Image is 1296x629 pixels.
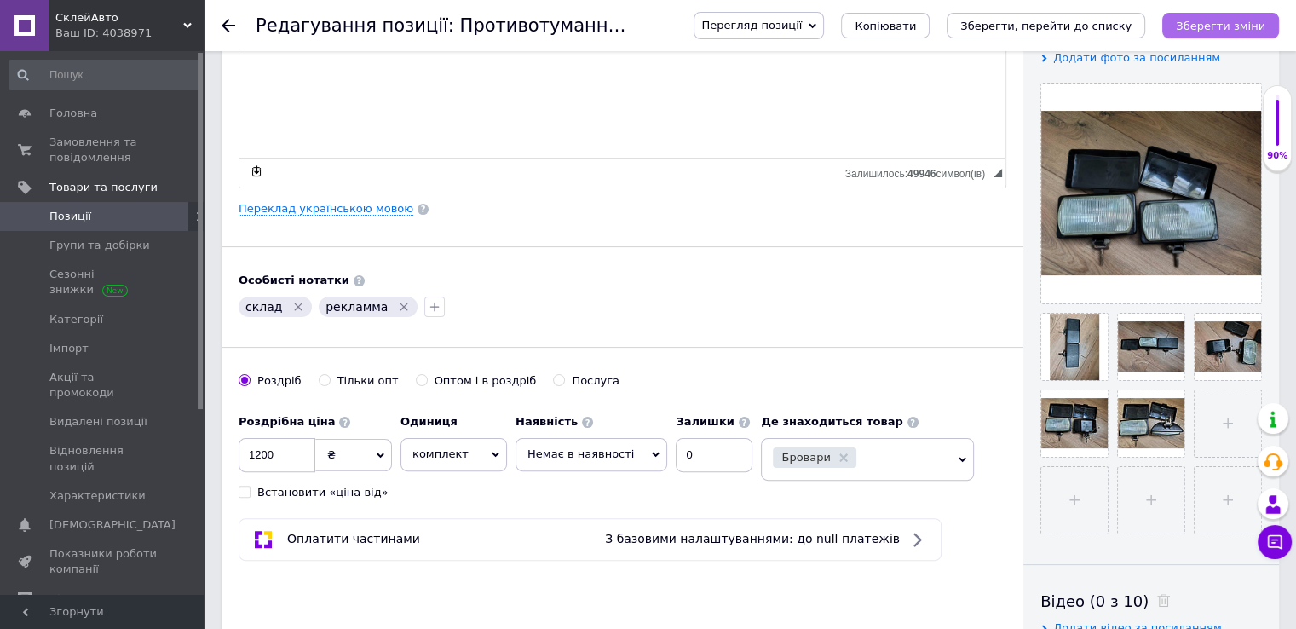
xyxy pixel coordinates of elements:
[49,488,146,504] span: Характеристики
[49,209,91,224] span: Позиції
[247,162,266,181] a: Зробити резервну копію зараз
[49,341,89,356] span: Імпорт
[676,438,752,472] input: -
[337,373,399,389] div: Тільки опт
[257,485,389,500] div: Встановити «ціна від»
[701,19,802,32] span: Перегляд позиції
[49,180,158,195] span: Товари та послуги
[49,591,94,607] span: Відгуки
[291,300,305,314] svg: Видалити мітку
[841,13,930,38] button: Копіювати
[239,438,315,472] input: 0
[1053,51,1220,64] span: Додати фото за посиланням
[400,438,507,470] span: комплект
[222,19,235,32] div: Повернутися назад
[761,415,902,428] b: Де знаходиться товар
[845,164,994,180] div: Кiлькiсть символiв
[49,238,150,253] span: Групи та добірки
[1162,13,1279,38] button: Зберегти зміни
[55,26,204,41] div: Ваш ID: 4038971
[49,370,158,401] span: Акції та промокоди
[49,443,158,474] span: Відновлення позицій
[1264,150,1291,162] div: 90%
[855,20,916,32] span: Копіювати
[287,532,420,545] span: Оплатити частинами
[257,373,302,389] div: Роздріб
[325,300,388,314] span: рекламма
[49,267,158,297] span: Сезонні знижки
[1263,85,1292,171] div: 90% Якість заповнення
[994,169,1002,177] span: Потягніть для зміни розмірів
[1040,592,1149,610] span: Відео (0 з 10)
[49,135,158,165] span: Замовлення та повідомлення
[960,20,1132,32] i: Зберегти, перейти до списку
[676,415,734,428] b: Залишки
[239,274,349,286] b: Особисті нотатки
[1176,20,1265,32] i: Зберегти зміни
[9,60,201,90] input: Пошук
[527,447,634,460] span: Немає в наявності
[239,415,335,428] b: Роздрібна ціна
[947,13,1145,38] button: Зберегти, перейти до списку
[49,546,158,577] span: Показники роботи компанії
[1258,525,1292,559] button: Чат з покупцем
[781,452,830,463] span: Бровари
[49,414,147,430] span: Видалені позиції
[572,373,619,389] div: Послуга
[605,532,900,545] span: З базовими налаштуваннями: до null платежів
[55,10,183,26] span: СклейАвто
[245,300,282,314] span: склад
[397,300,411,314] svg: Видалити мітку
[49,106,97,121] span: Головна
[516,415,578,428] b: Наявність
[239,202,413,216] a: Переклад українською мовою
[907,168,936,180] span: 49946
[49,517,176,533] span: [DEMOGRAPHIC_DATA]
[327,448,336,461] span: ₴
[17,17,749,35] body: Редактор, E90067DF-5811-481B-BBF8-183962F92D75
[435,373,537,389] div: Оптом і в роздріб
[49,312,103,327] span: Категорії
[400,415,458,428] b: Одиниця
[256,15,1027,36] h1: Редагування позиції: Противотуманная фара фап 2 МАЗ, ГАЗ, ГАЗЕЛЬ, КРАЗ, ЗИЛ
